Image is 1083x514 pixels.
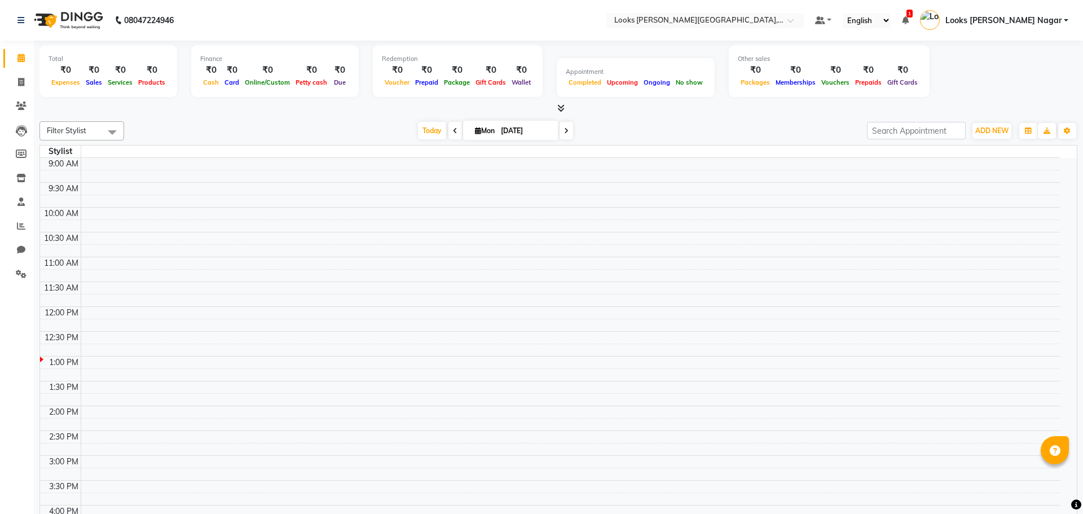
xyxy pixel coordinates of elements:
[738,64,773,77] div: ₹0
[42,232,81,244] div: 10:30 AM
[418,122,446,139] span: Today
[42,282,81,294] div: 11:30 AM
[906,10,913,17] span: 1
[47,431,81,443] div: 2:30 PM
[473,64,509,77] div: ₹0
[135,64,168,77] div: ₹0
[105,78,135,86] span: Services
[47,381,81,393] div: 1:30 PM
[200,78,222,86] span: Cash
[509,78,534,86] span: Wallet
[124,5,174,36] b: 08047224946
[382,54,534,64] div: Redemption
[641,78,673,86] span: Ongoing
[47,481,81,493] div: 3:30 PM
[412,64,441,77] div: ₹0
[200,64,222,77] div: ₹0
[509,64,534,77] div: ₹0
[222,78,242,86] span: Card
[673,78,706,86] span: No show
[945,15,1062,27] span: Looks [PERSON_NAME] Nagar
[972,123,1011,139] button: ADD NEW
[498,122,554,139] input: 2025-09-01
[920,10,940,30] img: Looks Kamla Nagar
[566,78,604,86] span: Completed
[40,146,81,157] div: Stylist
[135,78,168,86] span: Products
[83,78,105,86] span: Sales
[49,64,83,77] div: ₹0
[330,64,350,77] div: ₹0
[242,64,293,77] div: ₹0
[105,64,135,77] div: ₹0
[441,78,473,86] span: Package
[29,5,106,36] img: logo
[47,357,81,368] div: 1:00 PM
[382,78,412,86] span: Voucher
[867,122,966,139] input: Search Appointment
[884,64,921,77] div: ₹0
[242,78,293,86] span: Online/Custom
[604,78,641,86] span: Upcoming
[473,78,509,86] span: Gift Cards
[46,183,81,195] div: 9:30 AM
[42,257,81,269] div: 11:00 AM
[412,78,441,86] span: Prepaid
[738,78,773,86] span: Packages
[566,67,706,77] div: Appointment
[441,64,473,77] div: ₹0
[975,126,1009,135] span: ADD NEW
[852,78,884,86] span: Prepaids
[331,78,349,86] span: Due
[46,158,81,170] div: 9:00 AM
[222,64,242,77] div: ₹0
[884,78,921,86] span: Gift Cards
[472,126,498,135] span: Mon
[42,208,81,219] div: 10:00 AM
[47,456,81,468] div: 3:00 PM
[47,406,81,418] div: 2:00 PM
[293,78,330,86] span: Petty cash
[49,54,168,64] div: Total
[47,126,86,135] span: Filter Stylist
[49,78,83,86] span: Expenses
[738,54,921,64] div: Other sales
[902,15,909,25] a: 1
[852,64,884,77] div: ₹0
[818,64,852,77] div: ₹0
[42,307,81,319] div: 12:00 PM
[293,64,330,77] div: ₹0
[42,332,81,344] div: 12:30 PM
[818,78,852,86] span: Vouchers
[773,78,818,86] span: Memberships
[83,64,105,77] div: ₹0
[773,64,818,77] div: ₹0
[200,54,350,64] div: Finance
[382,64,412,77] div: ₹0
